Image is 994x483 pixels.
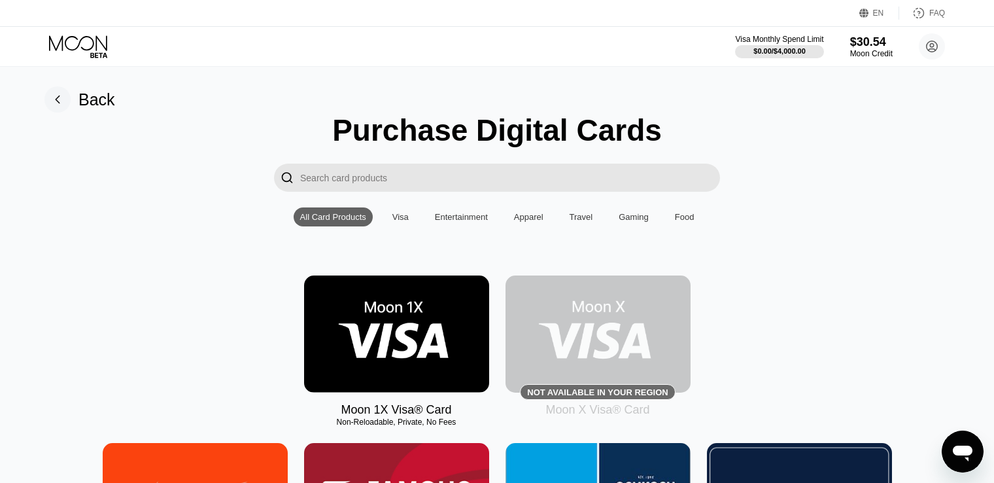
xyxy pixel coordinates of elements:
div: Non-Reloadable, Private, No Fees [304,418,489,427]
div: Travel [570,212,593,222]
div: Apparel [514,212,543,222]
div: EN [873,9,884,18]
div: Visa [392,212,409,222]
input: Search card products [300,164,720,192]
div: Entertainment [428,207,494,226]
div: $30.54Moon Credit [850,35,893,58]
div: Apparel [507,207,550,226]
div: Back [44,86,115,113]
div:  [274,164,300,192]
div: Gaming [612,207,655,226]
div: Moon 1X Visa® Card [341,403,451,417]
div: Food [675,212,694,222]
div: Back [78,90,115,109]
iframe: Button to launch messaging window [942,431,984,473]
div: All Card Products [294,207,373,226]
div: Moon Credit [850,49,893,58]
div:  [281,170,294,185]
div: All Card Products [300,212,366,222]
div: Visa [386,207,415,226]
div: Visa Monthly Spend Limit$0.00/$4,000.00 [735,35,823,58]
div: EN [859,7,899,20]
div: Visa Monthly Spend Limit [735,35,823,44]
div: Food [668,207,701,226]
div: Entertainment [435,212,488,222]
div: Gaming [619,212,649,222]
div: Moon X Visa® Card [545,403,649,417]
div: $30.54 [850,35,893,49]
div: FAQ [929,9,945,18]
div: Travel [563,207,600,226]
div: Not available in your region [527,387,668,397]
div: Purchase Digital Cards [332,113,662,148]
div: Not available in your region [506,276,691,393]
div: FAQ [899,7,945,20]
div: $0.00 / $4,000.00 [753,47,806,55]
